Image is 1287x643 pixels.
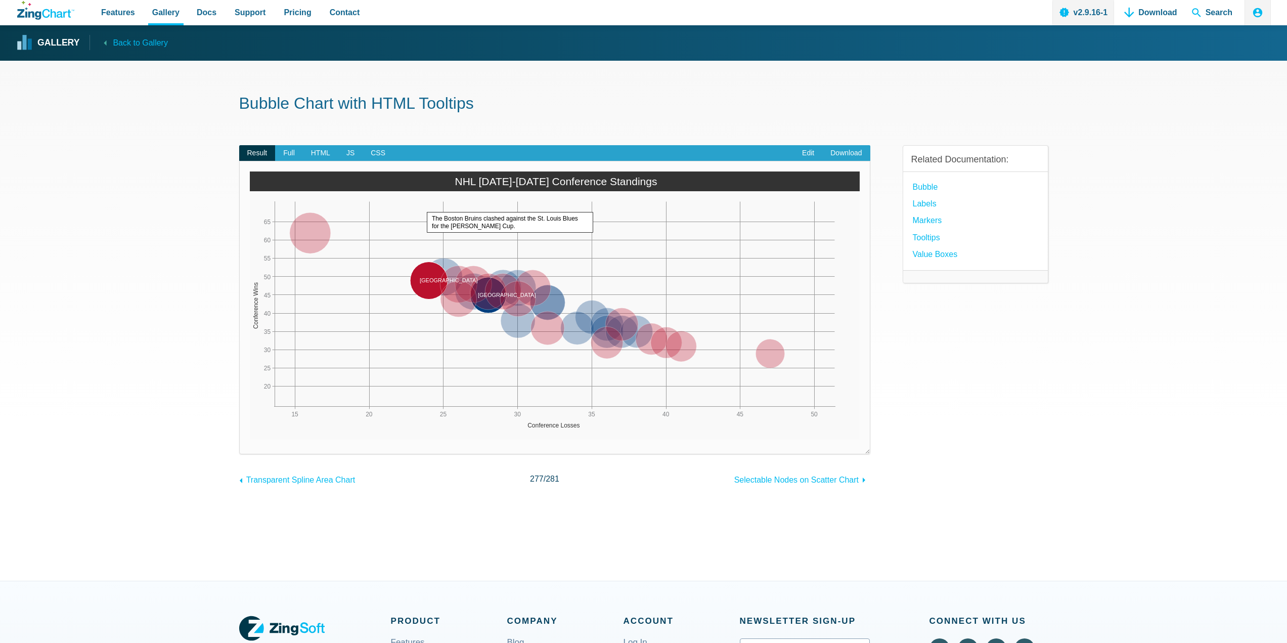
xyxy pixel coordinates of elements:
[734,476,859,484] span: Selectable Nodes on Scatter Chart
[239,470,356,487] a: Transparent Spline Area Chart
[239,93,1048,116] h1: Bubble Chart with HTML Tooltips
[239,145,276,161] span: Result
[101,6,135,19] span: Features
[338,145,363,161] span: JS
[913,231,940,244] a: Tooltips
[913,213,942,227] a: Markers
[546,475,559,483] span: 281
[929,614,1048,628] span: Connect With Us
[239,614,325,643] a: ZingSoft Logo. Click to visit the ZingSoft site (external).
[152,6,180,19] span: Gallery
[530,475,544,483] span: 277
[911,154,1040,165] h3: Related Documentation:
[303,145,338,161] span: HTML
[37,38,79,48] strong: Gallery
[740,614,870,628] span: Newsletter Sign‑up
[246,476,356,484] span: Transparent Spline Area Chart
[530,472,559,486] span: /
[363,145,393,161] span: CSS
[391,614,507,628] span: Product
[17,35,79,51] a: Gallery
[197,6,216,19] span: Docs
[507,614,624,628] span: Company
[284,6,311,19] span: Pricing
[913,247,958,261] a: Value Boxes
[90,35,167,50] a: Back to Gallery
[734,470,870,487] a: Selectable Nodes on Scatter Chart
[330,6,360,19] span: Contact
[17,1,74,20] a: ZingChart Logo. Click to return to the homepage
[113,36,167,50] span: Back to Gallery
[624,614,740,628] span: Account
[275,145,303,161] span: Full
[822,145,870,161] a: Download
[913,180,938,194] a: Bubble
[235,6,265,19] span: Support
[794,145,822,161] a: Edit
[913,197,937,210] a: Labels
